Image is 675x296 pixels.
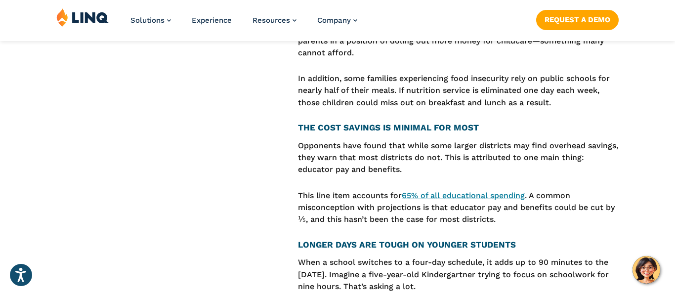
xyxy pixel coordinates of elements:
[253,16,290,25] span: Resources
[633,256,660,284] button: Hello, have a question? Let’s chat.
[536,10,619,30] a: Request a Demo
[298,190,619,226] p: This line item accounts for . A common misconception with projections is that educator pay and be...
[317,16,357,25] a: Company
[298,240,619,251] h4: ONGER DAYS ARE TOUGH ON YOUNGER STUDENTS
[298,73,619,109] p: In addition, some families experiencing food insecurity rely on public schools for nearly half of...
[298,123,303,132] strong: T
[298,140,619,176] p: Opponents have found that while some larger districts may find overhead savings, they warn that m...
[317,16,351,25] span: Company
[402,191,525,200] a: 65% of all educational spending
[298,256,619,293] p: When a school switches to a four-day schedule, it adds up to 90 minutes to the [DATE]. Imagine a ...
[298,240,303,250] strong: L
[130,8,357,41] nav: Primary Navigation
[130,16,165,25] span: Solutions
[130,16,171,25] a: Solutions
[253,16,296,25] a: Resources
[192,16,232,25] a: Experience
[536,8,619,30] nav: Button Navigation
[298,123,619,133] h4: HE COST SAVINGS IS MINIMAL FOR MOST
[56,8,109,27] img: LINQ | K‑12 Software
